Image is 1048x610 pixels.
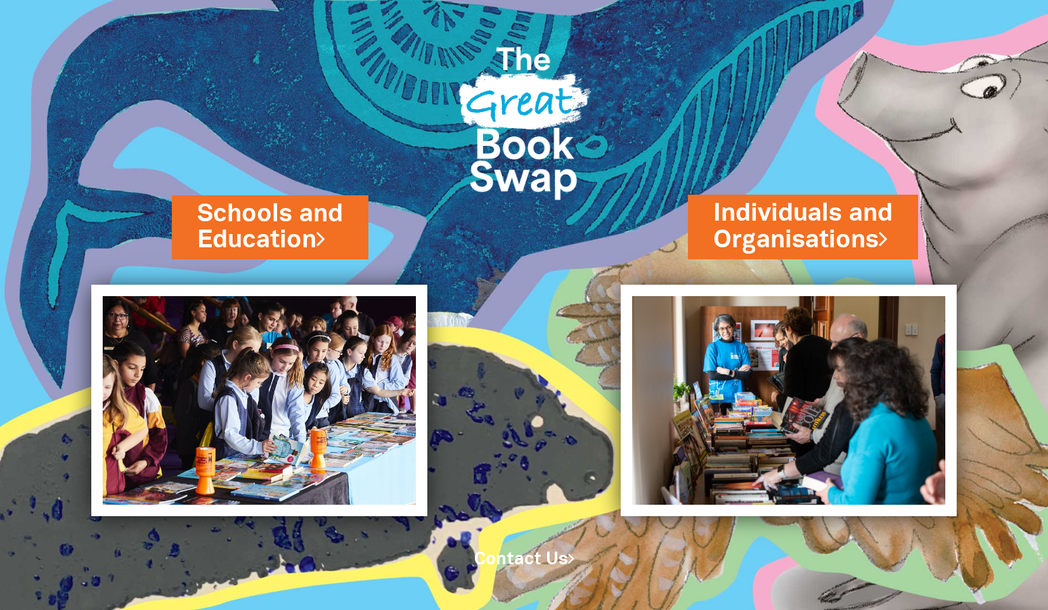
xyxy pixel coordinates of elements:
a: Individuals andOrganisations [713,196,893,257]
a: Contact Us [474,552,574,568]
img: Great Bookswap logo [446,15,602,222]
img: Individuals and Organisations [621,285,957,516]
a: Schools andEducation [197,197,343,257]
img: Schools and Education [91,285,427,516]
